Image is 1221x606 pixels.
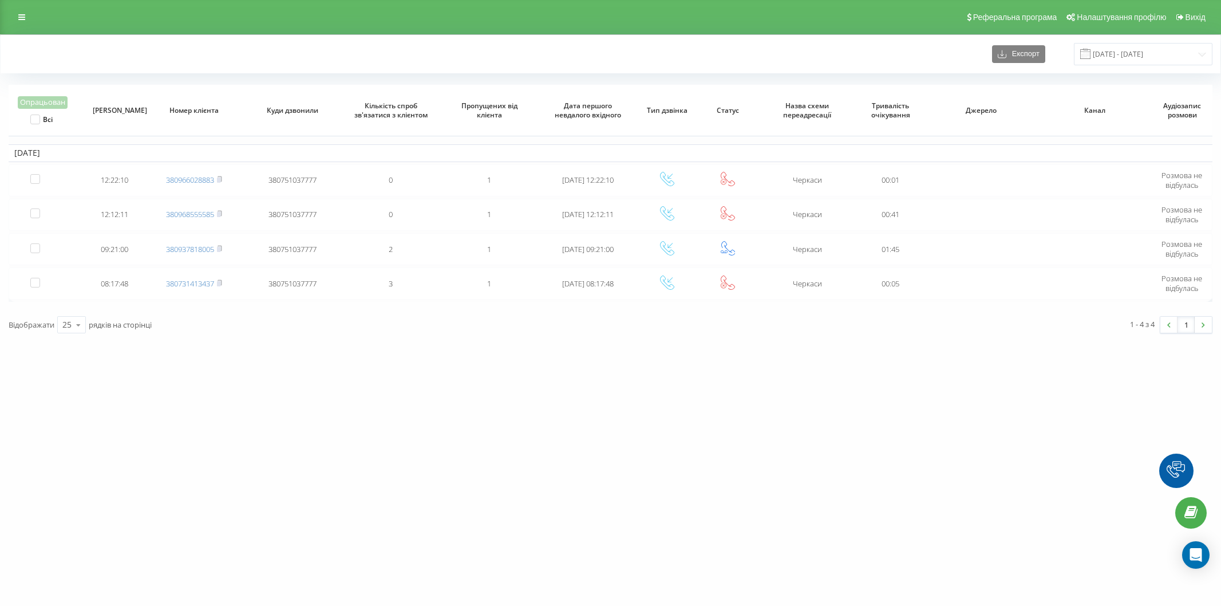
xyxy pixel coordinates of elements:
span: Тривалість очікування [865,101,916,119]
td: Черкаси [758,164,856,196]
span: Джерело [935,106,1028,115]
span: 380751037777 [268,175,317,185]
span: 0 [389,175,393,185]
span: 1 [487,244,491,254]
span: 380751037777 [268,244,317,254]
div: 25 [62,319,72,330]
span: [DATE] 12:22:10 [562,175,614,185]
span: Розмова не відбулась [1161,170,1202,190]
td: Черкаси [758,199,856,231]
span: Розмова не відбулась [1161,273,1202,293]
a: 380968555585 [166,209,214,219]
label: Всі [30,115,53,124]
td: 09:21:00 [84,233,145,265]
span: Налаштування профілю [1077,13,1166,22]
span: 1 [487,175,491,185]
span: [PERSON_NAME] [93,106,137,115]
span: рядків на сторінці [89,320,152,330]
span: Вихід [1186,13,1206,22]
span: Куди дзвонили [254,106,332,115]
span: Пропущених від клієнта [450,101,528,119]
span: Тип дзвінка [645,106,689,115]
span: Канал [1049,106,1141,115]
td: 12:12:11 [84,199,145,231]
td: 01:45 [856,233,924,265]
span: Дата першого невдалого вхідного [548,101,627,119]
span: Статус [706,106,750,115]
span: 380751037777 [268,278,317,289]
span: Номер клієнта [155,106,234,115]
td: 00:01 [856,164,924,196]
td: Черкаси [758,267,856,300]
span: [DATE] 09:21:00 [562,244,614,254]
span: Відображати [9,320,54,330]
span: Аудіозапис розмови [1160,101,1204,119]
a: 380937818005 [166,244,214,254]
button: Експорт [992,45,1045,63]
span: Кількість спроб зв'язатися з клієнтом [352,101,430,119]
td: 00:41 [856,199,924,231]
span: Назва схеми переадресації [768,101,847,119]
td: [DATE] [9,144,1212,162]
td: 08:17:48 [84,267,145,300]
a: 380731413437 [166,278,214,289]
span: 2 [389,244,393,254]
span: 0 [389,209,393,219]
span: [DATE] 12:12:11 [562,209,614,219]
a: 380966028883 [166,175,214,185]
div: 1 - 4 з 4 [1130,318,1155,330]
td: Черкаси [758,233,856,265]
span: Експорт [1006,50,1040,58]
td: 00:05 [856,267,924,300]
span: Реферальна програма [973,13,1057,22]
span: 3 [389,278,393,289]
a: 1 [1177,317,1195,333]
span: 1 [487,209,491,219]
div: Open Intercom Messenger [1182,541,1210,569]
span: 1 [487,278,491,289]
span: Розмова не відбулась [1161,204,1202,225]
span: Розмова не відбулась [1161,239,1202,259]
span: 380751037777 [268,209,317,219]
span: [DATE] 08:17:48 [562,278,614,289]
td: 12:22:10 [84,164,145,196]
